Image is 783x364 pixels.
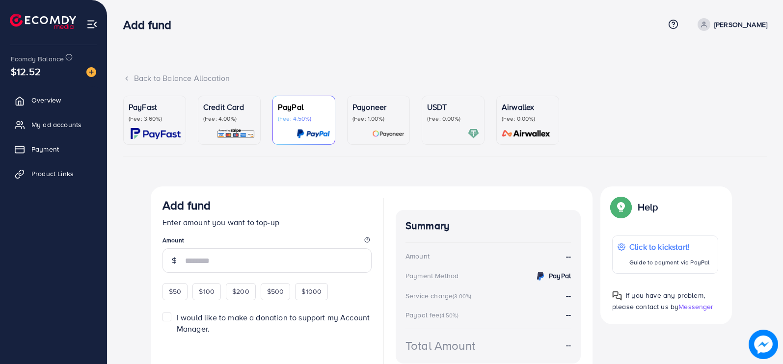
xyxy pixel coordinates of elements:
span: If you have any problem, please contact us by [612,290,705,312]
strong: -- [566,290,571,301]
p: Payoneer [352,101,405,113]
span: $500 [267,286,284,296]
div: Back to Balance Allocation [123,73,767,84]
a: Overview [7,90,100,110]
p: Airwallex [502,101,554,113]
div: Total Amount [405,337,475,354]
a: Payment [7,139,100,159]
a: Product Links [7,164,100,183]
span: Ecomdy Balance [11,54,64,64]
img: card [499,128,554,139]
div: Amount [405,251,430,261]
p: Enter amount you want to top-up [162,216,372,228]
span: Payment [31,144,59,154]
img: Popup guide [612,198,630,216]
p: (Fee: 4.50%) [278,115,330,123]
strong: -- [566,251,571,262]
h3: Add fund [123,18,179,32]
strong: -- [566,339,571,351]
span: My ad accounts [31,120,81,130]
p: PayFast [129,101,181,113]
span: Product Links [31,169,74,179]
legend: Amount [162,236,372,248]
span: Messenger [678,302,713,312]
a: [PERSON_NAME] [694,18,767,31]
span: $100 [199,286,215,296]
p: USDT [427,101,479,113]
div: Service charge [405,291,474,301]
img: image [86,67,96,77]
img: Popup guide [612,291,622,301]
span: $50 [169,286,181,296]
img: menu [86,19,98,30]
p: (Fee: 0.00%) [427,115,479,123]
strong: -- [566,309,571,320]
p: (Fee: 3.60%) [129,115,181,123]
p: (Fee: 0.00%) [502,115,554,123]
span: $200 [232,286,249,296]
img: card [216,128,255,139]
p: PayPal [278,101,330,113]
p: Click to kickstart! [629,241,709,253]
span: Overview [31,95,61,105]
div: Payment Method [405,271,459,281]
p: Credit Card [203,101,255,113]
img: card [468,128,479,139]
small: (4.50%) [440,312,459,319]
p: Guide to payment via PayPal [629,257,709,268]
img: card [297,128,330,139]
h3: Add fund [162,198,211,212]
strong: PayPal [549,271,571,281]
a: My ad accounts [7,115,100,134]
img: card [131,128,181,139]
p: (Fee: 1.00%) [352,115,405,123]
h4: Summary [405,220,571,232]
p: Help [638,201,658,213]
div: Paypal fee [405,310,461,320]
img: credit [535,270,546,282]
p: (Fee: 4.00%) [203,115,255,123]
img: card [372,128,405,139]
img: image [749,330,778,359]
span: $12.52 [11,64,41,78]
small: (3.00%) [453,292,471,300]
span: $1000 [301,286,322,296]
span: I would like to make a donation to support my Account Manager. [177,312,370,334]
img: logo [10,14,76,29]
p: [PERSON_NAME] [714,19,767,30]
